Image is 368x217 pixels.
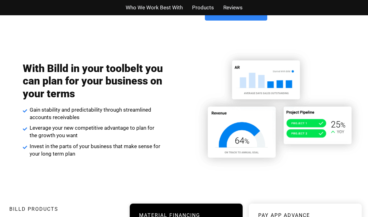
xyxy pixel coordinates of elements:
[126,3,183,12] a: Who We Work Best With
[9,207,58,212] h3: Billd Products
[28,143,163,158] span: Invest in the parts of your business that make sense for your long term plan
[223,3,243,12] a: Reviews
[192,3,214,12] a: Products
[23,62,163,100] h2: With Billd in your toolbelt you can plan for your business on your terms
[28,124,163,139] span: Leverage your new competitive advantage to plan for the growth you want
[28,106,163,121] span: Gain stability and predictability through streamlined accounts receivables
